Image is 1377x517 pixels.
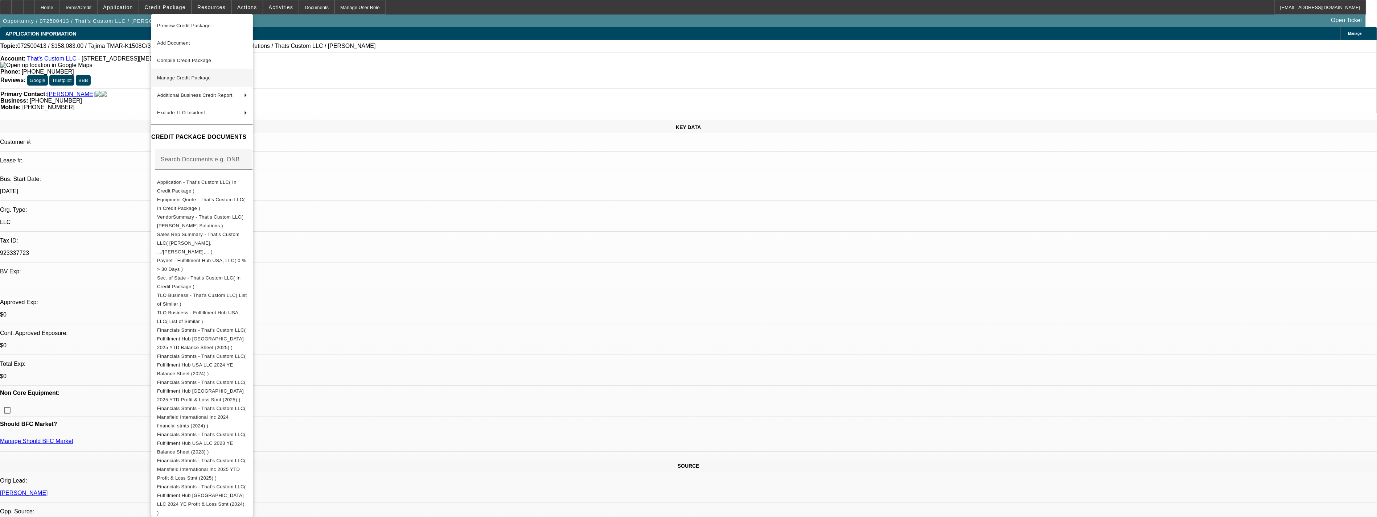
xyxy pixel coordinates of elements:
span: Equipment Quote - That's Custom LLC( In Credit Package ) [157,197,245,211]
span: Financials Stmnts - That's Custom LLC( Mansfield International Inc 2024 financial stmts (2024) ) [157,405,246,428]
span: VendorSummary - That's Custom LLC( [PERSON_NAME] Solutions ) [157,214,243,228]
button: Paynet - Fulfillment Hub USA, LLC( 0 % > 30 Days ) [151,256,253,273]
mat-label: Search Documents e.g. DNB [161,156,240,162]
button: TLO Business - Fulfillment Hub USA, LLC( List of Similar ) [151,308,253,326]
button: Application - That's Custom LLC( In Credit Package ) [151,178,253,195]
span: Financials Stmnts - That's Custom LLC( Fulfillment Hub USA LLC 2024 YE Balance Sheet (2024) ) [157,353,246,376]
button: Financials Stmnts - That's Custom LLC( Fulfillment Hub USA LLC 2023 YE Balance Sheet (2023) ) [151,430,253,456]
button: Sales Rep Summary - That's Custom LLC( Wesolowski, .../Wesolowski,... ) [151,230,253,256]
span: Financials Stmnts - That's Custom LLC( Fulfillment Hub [GEOGRAPHIC_DATA] 2025 YTD Balance Sheet (... [157,327,246,350]
span: Exclude TLO Incident [157,110,205,115]
button: VendorSummary - That's Custom LLC( Hirsch Solutions ) [151,212,253,230]
span: Financials Stmnts - That's Custom LLC( Fulfillment Hub [GEOGRAPHIC_DATA] LLC 2024 YE Profit & Los... [157,484,246,515]
span: Manage Credit Package [157,75,211,80]
span: Paynet - Fulfillment Hub USA, LLC( 0 % > 30 Days ) [157,257,246,272]
span: Sec. of State - That's Custom LLC( In Credit Package ) [157,275,241,289]
span: TLO Business - That's Custom LLC( List of Similar ) [157,292,247,306]
button: Financials Stmnts - That's Custom LLC( Fulfillment Hub USA 2025 YTD Profit & Loss Stmt (2025) ) [151,378,253,404]
span: Additional Business Credit Report [157,92,233,98]
span: Add Document [157,40,190,46]
button: Financials Stmnts - That's Custom LLC( Fulfillment Hub USA LLC 2024 YE Profit & Loss Stmt (2024) ) [151,482,253,517]
h4: CREDIT PACKAGE DOCUMENTS [151,133,253,141]
button: Equipment Quote - That's Custom LLC( In Credit Package ) [151,195,253,212]
span: Sales Rep Summary - That's Custom LLC( [PERSON_NAME], .../[PERSON_NAME],... ) [157,231,239,254]
span: Compile Credit Package [157,58,211,63]
span: Financials Stmnts - That's Custom LLC( Mansfield International Inc 2025 YTD Profit & Loss Stmt (2... [157,458,246,480]
button: Sec. of State - That's Custom LLC( In Credit Package ) [151,273,253,291]
span: Application - That's Custom LLC( In Credit Package ) [157,179,237,193]
button: Financials Stmnts - That's Custom LLC( Fulfillment Hub USA LLC 2024 YE Balance Sheet (2024) ) [151,352,253,378]
span: Financials Stmnts - That's Custom LLC( Fulfillment Hub USA LLC 2023 YE Balance Sheet (2023) ) [157,431,246,454]
span: TLO Business - Fulfillment Hub USA, LLC( List of Similar ) [157,310,240,324]
button: Financials Stmnts - That's Custom LLC( Mansfield International Inc 2025 YTD Profit & Loss Stmt (2... [151,456,253,482]
span: Preview Credit Package [157,23,211,28]
button: Financials Stmnts - That's Custom LLC( Fulfillment Hub USA 2025 YTD Balance Sheet (2025) ) [151,326,253,352]
button: TLO Business - That's Custom LLC( List of Similar ) [151,291,253,308]
span: Financials Stmnts - That's Custom LLC( Fulfillment Hub [GEOGRAPHIC_DATA] 2025 YTD Profit & Loss S... [157,379,246,402]
button: Financials Stmnts - That's Custom LLC( Mansfield International Inc 2024 financial stmts (2024) ) [151,404,253,430]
